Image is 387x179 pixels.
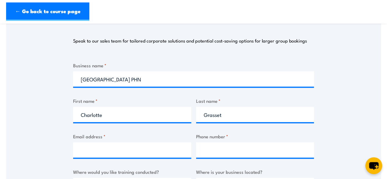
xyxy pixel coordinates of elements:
[365,157,382,174] button: chat-button
[73,38,307,44] p: Speak to our sales team for tailored corporate solutions and potential cost-saving options for la...
[196,168,314,175] label: Where is your business located?
[73,133,191,140] label: Email address
[73,168,191,175] label: Where would you like training conducted?
[196,133,314,140] label: Phone number
[6,2,89,21] a: ← Go back to course page
[73,62,314,69] label: Business name
[196,97,314,104] label: Last name
[73,97,191,104] label: First name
